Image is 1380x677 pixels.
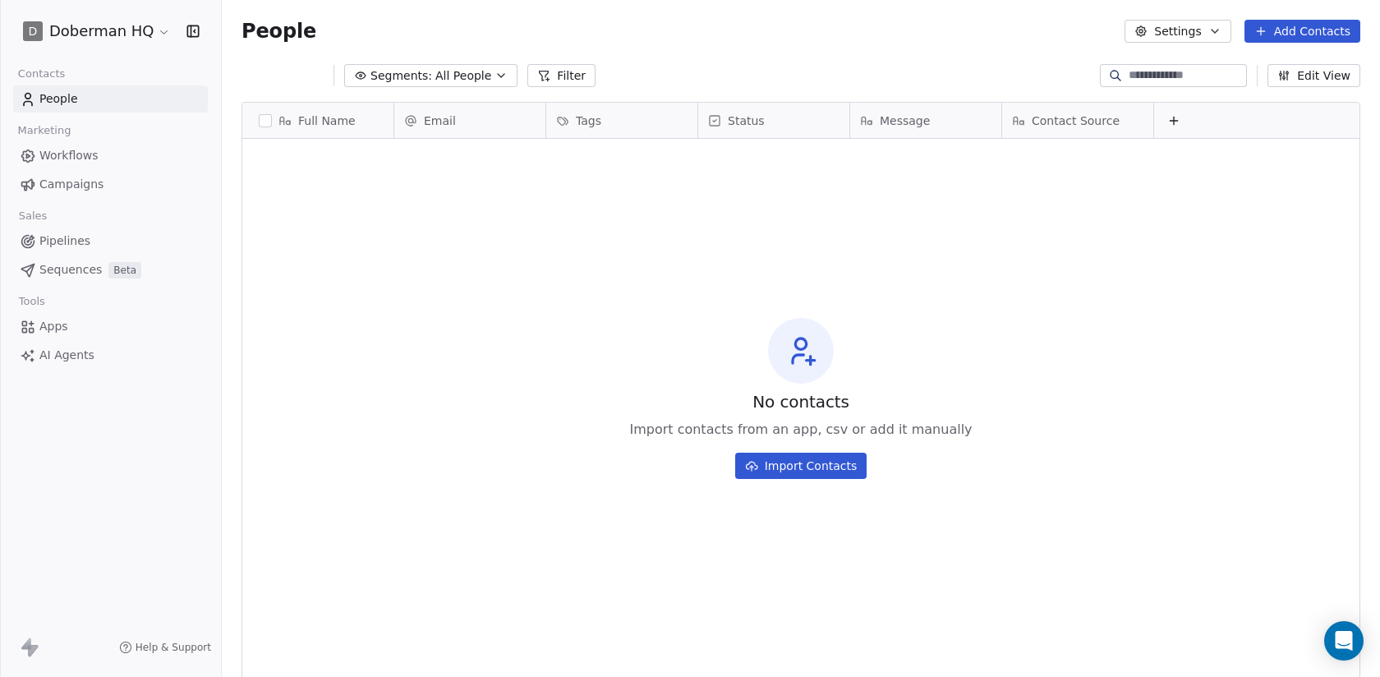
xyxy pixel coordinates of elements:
[546,103,697,138] div: Tags
[13,256,208,283] a: SequencesBeta
[1125,20,1230,43] button: Settings
[752,390,849,413] span: No contacts
[370,67,432,85] span: Segments:
[39,147,99,164] span: Workflows
[394,139,1361,660] div: grid
[735,446,867,479] a: Import Contacts
[242,139,394,660] div: grid
[39,233,90,250] span: Pipelines
[49,21,154,42] span: Doberman HQ
[119,641,211,654] a: Help & Support
[11,118,78,143] span: Marketing
[39,176,103,193] span: Campaigns
[394,103,545,138] div: Email
[629,420,972,440] span: Import contacts from an app, csv or add it manually
[29,23,38,39] span: D
[1032,113,1120,129] span: Contact Source
[424,113,456,129] span: Email
[698,103,849,138] div: Status
[1324,621,1364,661] div: Open Intercom Messenger
[13,342,208,369] a: AI Agents
[241,19,316,44] span: People
[880,113,930,129] span: Message
[108,262,141,279] span: Beta
[527,64,596,87] button: Filter
[850,103,1001,138] div: Message
[13,171,208,198] a: Campaigns
[298,113,356,129] span: Full Name
[435,67,491,85] span: All People
[39,261,102,279] span: Sequences
[13,313,208,340] a: Apps
[13,85,208,113] a: People
[13,228,208,255] a: Pipelines
[136,641,211,654] span: Help & Support
[13,142,208,169] a: Workflows
[728,113,765,129] span: Status
[39,90,78,108] span: People
[242,103,393,138] div: Full Name
[11,289,52,314] span: Tools
[1244,20,1360,43] button: Add Contacts
[11,204,54,228] span: Sales
[735,453,867,479] button: Import Contacts
[576,113,601,129] span: Tags
[11,62,72,86] span: Contacts
[39,318,68,335] span: Apps
[1002,103,1153,138] div: Contact Source
[39,347,94,364] span: AI Agents
[1267,64,1360,87] button: Edit View
[20,17,174,45] button: DDoberman HQ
